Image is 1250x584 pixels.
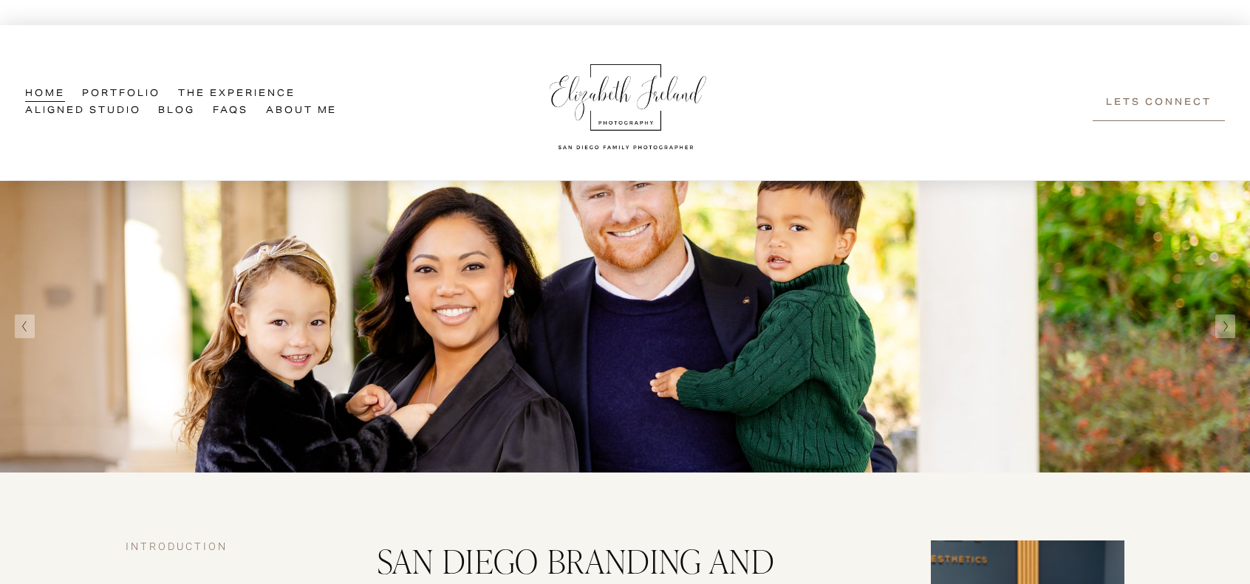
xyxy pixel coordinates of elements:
[25,85,65,103] a: Home
[25,103,141,120] a: Aligned Studio
[1093,85,1225,120] a: Lets Connect
[542,50,711,155] img: Elizabeth Ireland Photography San Diego Family Photographer
[158,103,195,120] a: Blog
[178,86,296,102] span: The Experience
[82,85,160,103] a: Portfolio
[1215,315,1235,338] button: Next Slide
[266,103,338,120] a: About Me
[178,85,296,103] a: folder dropdown
[126,540,319,554] h4: Introduction
[15,315,35,338] button: Previous Slide
[213,103,248,120] a: FAQs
